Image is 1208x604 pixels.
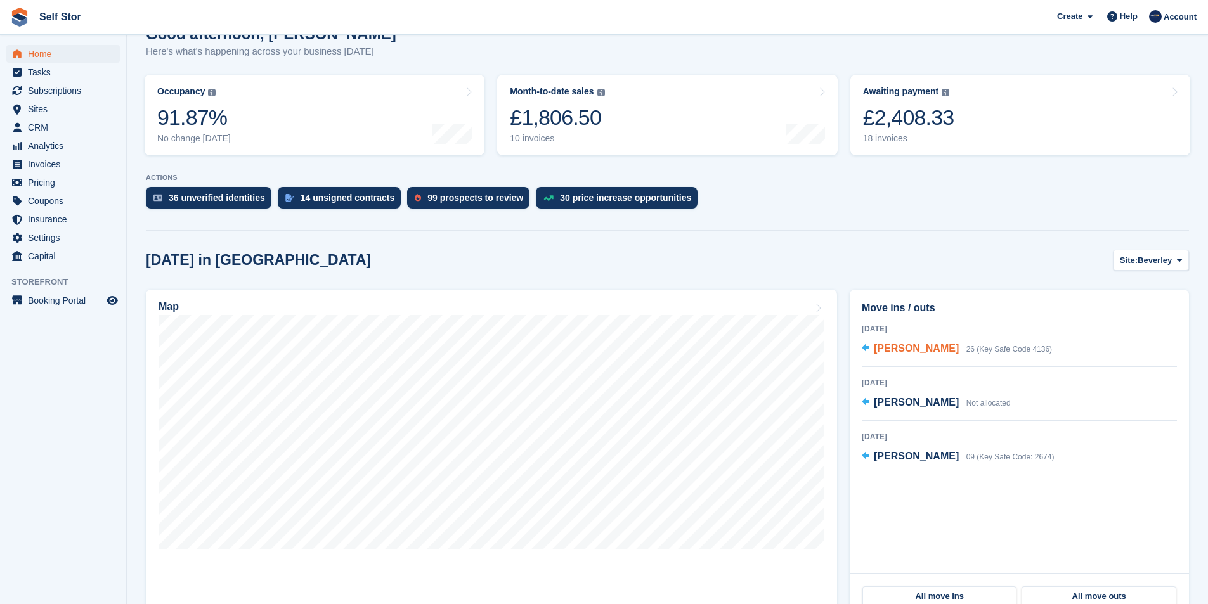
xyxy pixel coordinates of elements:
a: 36 unverified identities [146,187,278,215]
img: icon-info-grey-7440780725fd019a000dd9b08b2336e03edf1995a4989e88bcd33f0948082b44.svg [942,89,949,96]
span: [PERSON_NAME] [874,451,959,461]
span: CRM [28,119,104,136]
span: Pricing [28,174,104,191]
div: 10 invoices [510,133,604,144]
a: Self Stor [34,6,86,27]
a: Awaiting payment £2,408.33 18 invoices [850,75,1190,155]
span: Site: [1120,254,1138,267]
div: Awaiting payment [863,86,939,97]
h2: [DATE] in [GEOGRAPHIC_DATA] [146,252,371,269]
span: Help [1120,10,1138,23]
img: price_increase_opportunities-93ffe204e8149a01c8c9dc8f82e8f89637d9d84a8eef4429ea346261dce0b2c0.svg [543,195,554,201]
span: [PERSON_NAME] [874,397,959,408]
h2: Map [159,301,179,312]
span: Settings [28,229,104,247]
div: 18 invoices [863,133,954,144]
span: 26 (Key Safe Code 4136) [966,345,1052,354]
a: menu [6,100,120,118]
a: menu [6,192,120,210]
a: menu [6,210,120,228]
span: Booking Portal [28,292,104,309]
div: Occupancy [157,86,205,97]
div: [DATE] [862,377,1177,389]
img: icon-info-grey-7440780725fd019a000dd9b08b2336e03edf1995a4989e88bcd33f0948082b44.svg [597,89,605,96]
a: menu [6,229,120,247]
div: 99 prospects to review [427,193,523,203]
div: 36 unverified identities [169,193,265,203]
a: menu [6,174,120,191]
span: Analytics [28,137,104,155]
span: Coupons [28,192,104,210]
p: ACTIONS [146,174,1189,182]
a: Occupancy 91.87% No change [DATE] [145,75,484,155]
span: Sites [28,100,104,118]
div: £1,806.50 [510,105,604,131]
span: Capital [28,247,104,265]
a: [PERSON_NAME] 26 (Key Safe Code 4136) [862,341,1052,357]
a: Preview store [105,293,120,308]
a: menu [6,119,120,136]
a: menu [6,292,120,309]
a: menu [6,82,120,100]
div: 14 unsigned contracts [301,193,395,203]
span: Not allocated [966,399,1011,408]
a: menu [6,155,120,173]
div: Month-to-date sales [510,86,594,97]
div: 30 price increase opportunities [560,193,691,203]
div: £2,408.33 [863,105,954,131]
span: Home [28,45,104,63]
h2: Move ins / outs [862,300,1177,316]
span: Create [1057,10,1082,23]
div: 91.87% [157,105,231,131]
a: 14 unsigned contracts [278,187,408,215]
span: Subscriptions [28,82,104,100]
img: icon-info-grey-7440780725fd019a000dd9b08b2336e03edf1995a4989e88bcd33f0948082b44.svg [208,89,216,96]
span: 09 (Key Safe Code: 2674) [966,453,1055,461]
button: Site: Beverley [1113,250,1189,271]
span: [PERSON_NAME] [874,343,959,354]
span: Tasks [28,63,104,81]
div: No change [DATE] [157,133,231,144]
a: [PERSON_NAME] 09 (Key Safe Code: 2674) [862,449,1054,465]
a: Month-to-date sales £1,806.50 10 invoices [497,75,837,155]
img: contract_signature_icon-13c848040528278c33f63329250d36e43548de30e8caae1d1a13099fd9432cc5.svg [285,194,294,202]
span: Account [1164,11,1197,23]
img: stora-icon-8386f47178a22dfd0bd8f6a31ec36ba5ce8667c1dd55bd0f319d3a0aa187defe.svg [10,8,29,27]
a: menu [6,137,120,155]
a: 30 price increase opportunities [536,187,704,215]
p: Here's what's happening across your business [DATE] [146,44,396,59]
span: Insurance [28,210,104,228]
img: Chris Rice [1149,10,1162,23]
a: menu [6,247,120,265]
img: prospect-51fa495bee0391a8d652442698ab0144808aea92771e9ea1ae160a38d050c398.svg [415,194,421,202]
a: menu [6,63,120,81]
span: Beverley [1138,254,1172,267]
div: [DATE] [862,323,1177,335]
a: [PERSON_NAME] Not allocated [862,395,1011,411]
a: menu [6,45,120,63]
div: [DATE] [862,431,1177,442]
img: verify_identity-adf6edd0f0f0b5bbfe63781bf79b02c33cf7c696d77639b501bdc392416b5a36.svg [153,194,162,202]
span: Storefront [11,276,126,288]
span: Invoices [28,155,104,173]
a: 99 prospects to review [407,187,536,215]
